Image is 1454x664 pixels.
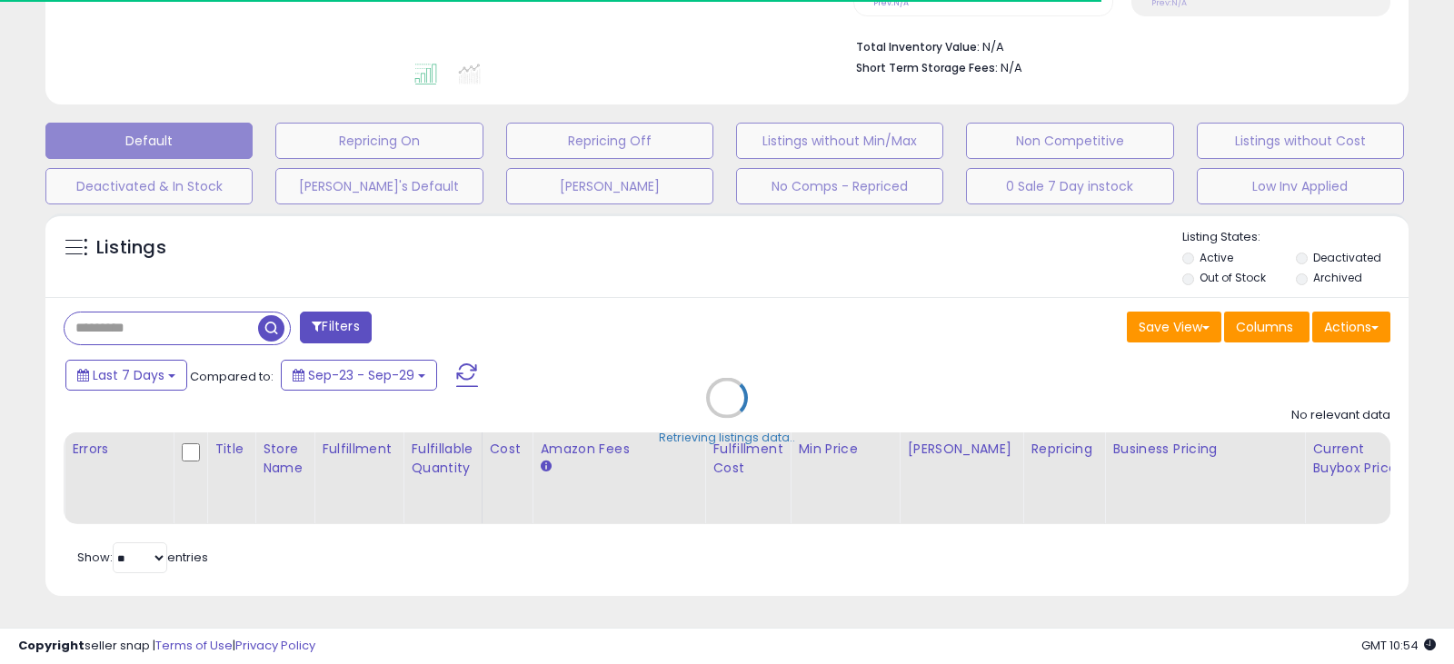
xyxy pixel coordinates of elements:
[275,123,483,159] button: Repricing On
[1001,59,1022,76] span: N/A
[45,168,253,204] button: Deactivated & In Stock
[856,39,980,55] b: Total Inventory Value:
[856,60,998,75] b: Short Term Storage Fees:
[18,638,315,655] div: seller snap | |
[18,637,85,654] strong: Copyright
[45,123,253,159] button: Default
[1197,168,1404,204] button: Low Inv Applied
[506,123,713,159] button: Repricing Off
[275,168,483,204] button: [PERSON_NAME]'s Default
[155,637,233,654] a: Terms of Use
[966,168,1173,204] button: 0 Sale 7 Day instock
[856,35,1377,56] li: N/A
[736,168,943,204] button: No Comps - Repriced
[966,123,1173,159] button: Non Competitive
[1197,123,1404,159] button: Listings without Cost
[235,637,315,654] a: Privacy Policy
[659,430,795,446] div: Retrieving listings data..
[506,168,713,204] button: [PERSON_NAME]
[1361,637,1436,654] span: 2025-10-7 10:54 GMT
[736,123,943,159] button: Listings without Min/Max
